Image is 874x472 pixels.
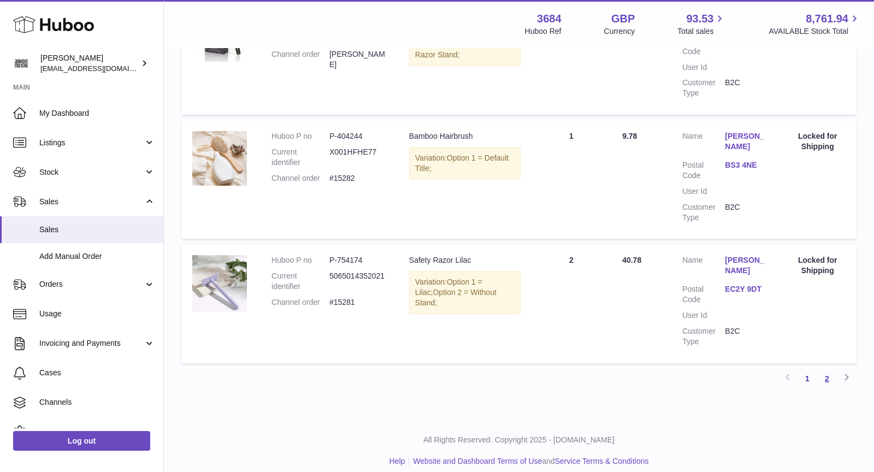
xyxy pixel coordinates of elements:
[682,62,725,73] dt: User Id
[389,457,405,465] a: Help
[725,326,767,347] dd: B2C
[192,131,247,186] img: BambooHairBrushJungleCulture.jpg
[39,427,155,437] span: Settings
[790,131,846,152] div: Locked for Shipping
[415,288,497,307] span: Option 2 = Without Stand;
[13,55,29,72] img: theinternationalventure@gmail.com
[532,120,611,239] td: 1
[329,49,387,70] dd: [PERSON_NAME]
[769,11,861,37] a: 8,761.94 AVAILABLE Stock Total
[415,154,509,173] span: Option 1 = Default Title;
[725,160,767,170] a: BS3 4NE
[622,256,641,264] span: 40.78
[604,26,635,37] div: Currency
[39,167,144,178] span: Stock
[725,78,767,98] dd: B2C
[409,147,521,180] div: Variation:
[39,309,155,319] span: Usage
[611,11,635,26] strong: GBP
[39,197,144,207] span: Sales
[682,186,725,197] dt: User Id
[271,173,329,184] dt: Channel order
[725,255,767,276] a: [PERSON_NAME]
[40,53,139,74] div: [PERSON_NAME]
[532,244,611,363] td: 2
[329,173,387,184] dd: #15282
[798,369,817,388] a: 1
[329,131,387,141] dd: P-404244
[555,457,649,465] a: Service Terms & Conditions
[271,131,329,141] dt: Huboo P no
[682,78,725,98] dt: Customer Type
[173,435,865,445] p: All Rights Reserved. Copyright 2025 - [DOMAIN_NAME]
[682,326,725,347] dt: Customer Type
[525,26,562,37] div: Huboo Ref
[271,297,329,308] dt: Channel order
[39,138,144,148] span: Listings
[39,338,144,349] span: Invoicing and Payments
[682,310,725,321] dt: User Id
[13,431,150,451] a: Log out
[622,132,637,140] span: 9.78
[39,368,155,378] span: Cases
[192,255,247,312] img: 36841753440057.png
[415,278,482,297] span: Option 1 = Lilac;
[271,271,329,292] dt: Current identifier
[39,251,155,262] span: Add Manual Order
[677,11,726,37] a: 93.53 Total sales
[537,11,562,26] strong: 3684
[271,147,329,168] dt: Current identifier
[413,457,542,465] a: Website and Dashboard Terms of Use
[39,108,155,119] span: My Dashboard
[725,131,767,152] a: [PERSON_NAME]
[329,297,387,308] dd: #15281
[415,40,501,59] span: Bundle = Without a Razor Stand;
[790,255,846,276] div: Locked for Shipping
[682,284,725,305] dt: Postal Code
[415,29,504,49] span: Colour = Metallic Black;
[409,271,521,314] div: Variation:
[682,202,725,223] dt: Customer Type
[329,271,387,292] dd: 5065014352021
[409,255,521,265] div: Safety Razor Lilac
[769,26,861,37] span: AVAILABLE Stock Total
[677,26,726,37] span: Total sales
[329,255,387,265] dd: P-754174
[39,225,155,235] span: Sales
[39,397,155,408] span: Channels
[271,255,329,265] dt: Huboo P no
[806,11,848,26] span: 8,761.94
[40,64,161,73] span: [EMAIL_ADDRESS][DOMAIN_NAME]
[271,49,329,70] dt: Channel order
[409,131,521,141] div: Bamboo Hairbrush
[725,284,767,294] a: EC2Y 9DT
[39,279,144,290] span: Orders
[725,202,767,223] dd: B2C
[682,255,725,279] dt: Name
[682,131,725,155] dt: Name
[817,369,837,388] a: 2
[409,456,648,467] li: and
[682,160,725,181] dt: Postal Code
[686,11,713,26] span: 93.53
[329,147,387,168] dd: X001HFHE77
